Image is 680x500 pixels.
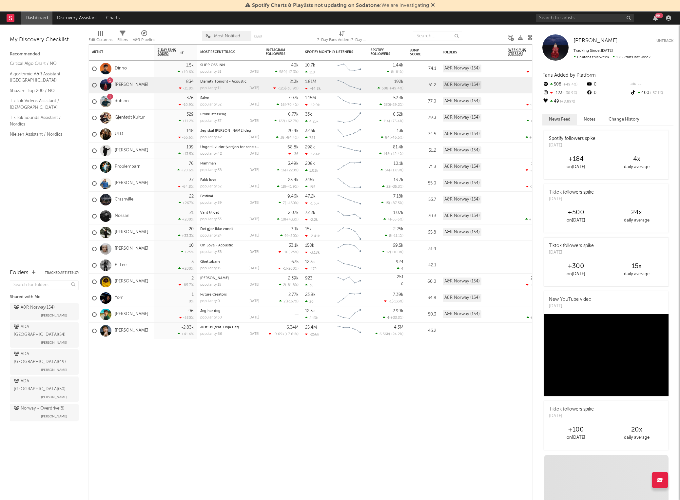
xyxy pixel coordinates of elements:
[186,63,194,67] div: 1.5k
[288,211,299,215] div: 2.07k
[200,87,221,90] div: popularity: 11
[561,83,577,87] span: +49.4 %
[277,103,299,107] div: ( )
[293,152,299,156] span: -36
[189,178,194,182] div: 37
[14,304,55,312] div: A&R Norway ( 154 )
[288,96,299,100] div: 7.97k
[542,97,586,106] div: 49
[305,152,320,156] div: -12.4k
[410,48,426,56] div: Jump Score
[443,50,492,54] div: Folders
[335,93,364,110] svg: Chart title
[317,28,366,47] div: 7-Day Fans Added (7-Day Fans Added)
[41,339,67,347] span: [PERSON_NAME]
[200,136,222,139] div: popularity: 42
[200,64,225,67] a: SLIPP OSS INN
[383,152,389,156] span: 145
[280,136,284,140] span: 38
[527,70,541,74] div: -21.7 %
[379,103,403,107] div: ( )
[10,97,72,111] a: TikTok Videos Assistant / [DEMOGRAPHIC_DATA]
[586,80,630,89] div: 0
[305,178,315,182] div: 345k
[443,179,481,187] div: A&R Norway (154)
[178,135,194,140] div: -65.6 %
[443,196,481,203] div: A&R Norway (154)
[335,61,364,77] svg: Chart title
[179,103,194,107] div: -10.9 %
[305,168,318,173] div: 1.03k
[288,162,299,166] div: 3.49k
[248,119,259,123] div: [DATE]
[14,377,73,393] div: ADA [GEOGRAPHIC_DATA] ( 50 )
[200,113,259,116] div: Prokrustesseng
[443,97,481,105] div: A&R Norway (154)
[305,136,315,140] div: 781
[393,211,403,215] div: 1.07k
[371,48,394,56] div: Spotify Followers
[266,48,289,56] div: Instagram Followers
[10,322,79,348] a: ADA [GEOGRAPHIC_DATA](54)[PERSON_NAME]
[410,163,436,171] div: 71.3
[275,70,299,74] div: ( )
[277,217,299,221] div: ( )
[508,48,531,56] span: Weekly US Streams
[305,129,315,133] div: 32.5k
[200,96,259,100] div: Salve
[649,91,663,95] span: -57.1 %
[278,87,285,90] span: -123
[248,201,259,205] div: [DATE]
[410,180,436,187] div: 55.0
[389,87,402,90] span: +49.4 %
[291,63,299,67] div: 40k
[390,169,402,172] span: +1.89 %
[526,135,541,140] div: +27.1 %
[630,80,673,89] div: --
[102,11,124,25] a: Charts
[526,184,541,189] div: -16.4 %
[10,349,79,375] a: ADA [GEOGRAPHIC_DATA](49)[PERSON_NAME]
[200,113,226,116] a: Prokrustesseng
[214,34,240,38] span: Most Notified
[410,98,436,106] div: 77.0
[186,80,194,84] div: 834
[385,169,389,172] span: 54
[21,11,52,25] a: Dashboard
[410,65,436,73] div: 74.1
[117,36,128,44] div: Filters
[305,162,315,166] div: 208k
[381,201,403,205] div: ( )
[602,114,646,125] button: Change History
[200,168,222,172] div: popularity: 38
[41,413,67,420] span: [PERSON_NAME]
[431,3,435,8] span: Dismiss
[410,114,436,122] div: 79.3
[390,202,402,205] span: +87.5 %
[115,312,148,317] a: [PERSON_NAME]
[286,87,298,90] span: -30.9 %
[133,28,156,47] div: A&R Pipeline
[283,202,285,205] span: 7
[549,196,594,202] div: [DATE]
[656,38,673,44] button: Untrack
[200,260,220,264] a: Ghettobarn
[279,201,299,205] div: ( )
[200,201,222,205] div: popularity: 39
[546,217,606,224] div: on [DATE]
[10,131,72,138] a: Nielsen Assistant / Nordics
[14,350,73,366] div: ADA [GEOGRAPHIC_DATA] ( 49 )
[290,80,299,84] div: 213k
[606,163,667,171] div: daily average
[200,119,222,123] div: popularity: 37
[305,103,320,107] div: -12.9k
[277,168,299,172] div: ( )
[14,323,73,339] div: ADA [GEOGRAPHIC_DATA] ( 54 )
[10,376,79,402] a: ADA [GEOGRAPHIC_DATA](50)[PERSON_NAME]
[281,185,285,189] span: 18
[133,36,156,44] div: A&R Pipeline
[177,168,194,172] div: +20.6 %
[542,73,596,78] span: Fans Added by Platform
[383,217,403,221] div: ( )
[386,185,390,189] span: 22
